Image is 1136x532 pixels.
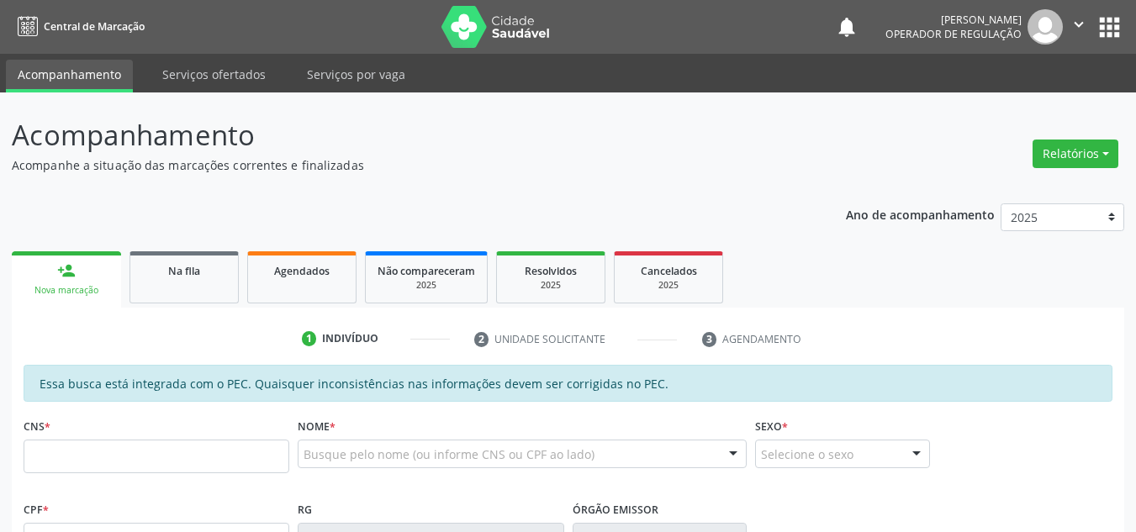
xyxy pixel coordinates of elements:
[24,365,1112,402] div: Essa busca está integrada com o PEC. Quaisquer inconsistências nas informações devem ser corrigid...
[755,413,788,440] label: Sexo
[761,445,853,463] span: Selecione o sexo
[885,13,1022,27] div: [PERSON_NAME]
[626,279,711,292] div: 2025
[24,413,50,440] label: CNS
[298,497,312,523] label: RG
[641,264,697,278] span: Cancelados
[1070,15,1088,34] i: 
[378,264,475,278] span: Não compareceram
[573,497,658,523] label: Órgão emissor
[295,60,417,89] a: Serviços por vaga
[6,60,133,92] a: Acompanhamento
[24,284,109,297] div: Nova marcação
[151,60,277,89] a: Serviços ofertados
[885,27,1022,41] span: Operador de regulação
[1063,9,1095,45] button: 
[44,19,145,34] span: Central de Marcação
[1095,13,1124,42] button: apps
[378,279,475,292] div: 2025
[12,13,145,40] a: Central de Marcação
[525,264,577,278] span: Resolvidos
[302,331,317,346] div: 1
[509,279,593,292] div: 2025
[846,203,995,224] p: Ano de acompanhamento
[274,264,330,278] span: Agendados
[1033,140,1118,168] button: Relatórios
[835,15,859,39] button: notifications
[298,413,336,440] label: Nome
[12,156,790,174] p: Acompanhe a situação das marcações correntes e finalizadas
[57,261,76,280] div: person_add
[168,264,200,278] span: Na fila
[322,331,378,346] div: Indivíduo
[1028,9,1063,45] img: img
[304,445,594,463] span: Busque pelo nome (ou informe CNS ou CPF ao lado)
[12,114,790,156] p: Acompanhamento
